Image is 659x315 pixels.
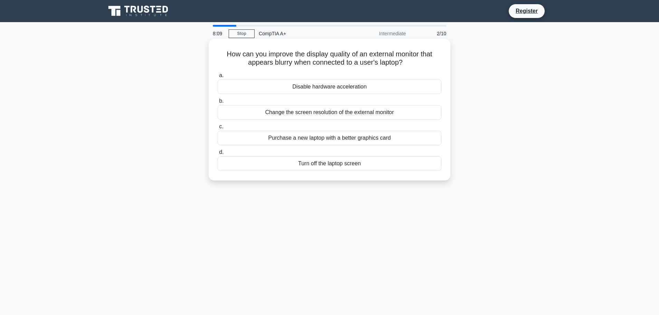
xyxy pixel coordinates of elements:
h5: How can you improve the display quality of an external monitor that appears blurry when connected... [217,50,442,67]
div: Intermediate [350,27,410,40]
span: a. [219,72,223,78]
a: Stop [229,29,255,38]
div: Turn off the laptop screen [218,156,441,171]
span: c. [219,123,223,129]
div: 8:09 [209,27,229,40]
div: 2/10 [410,27,450,40]
span: b. [219,98,223,104]
div: Purchase a new laptop with a better graphics card [218,131,441,145]
div: CompTIA A+ [255,27,350,40]
a: Register [512,7,542,15]
div: Disable hardware acceleration [218,80,441,94]
div: Change the screen resolution of the external monitor [218,105,441,120]
span: d. [219,149,223,155]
